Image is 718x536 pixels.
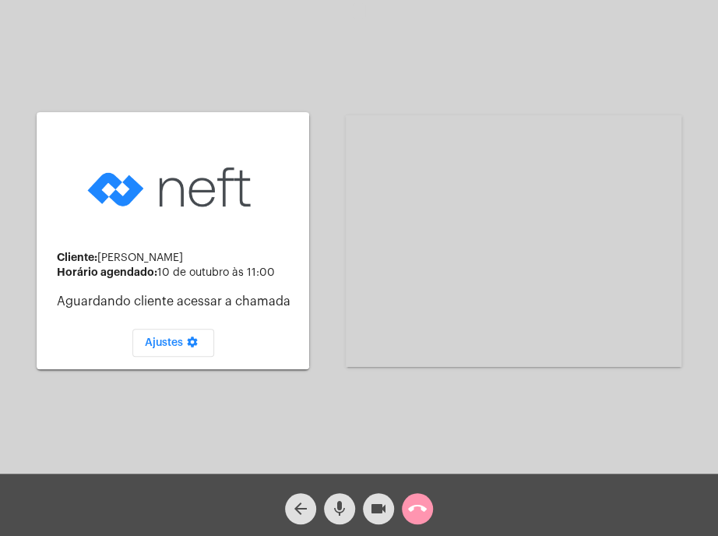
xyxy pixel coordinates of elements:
[330,499,349,518] mat-icon: mic
[57,294,297,309] p: Aguardando cliente acessar a chamada
[132,329,214,357] button: Ajustes
[408,499,427,518] mat-icon: call_end
[57,266,157,277] strong: Horário agendado:
[291,499,310,518] mat-icon: arrow_back
[369,499,388,518] mat-icon: videocam
[83,143,262,232] img: logo-neft-novo-2.png
[57,266,297,279] div: 10 de outubro às 11:00
[57,252,97,263] strong: Cliente:
[183,336,202,354] mat-icon: settings
[57,252,297,264] div: [PERSON_NAME]
[145,337,202,348] span: Ajustes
